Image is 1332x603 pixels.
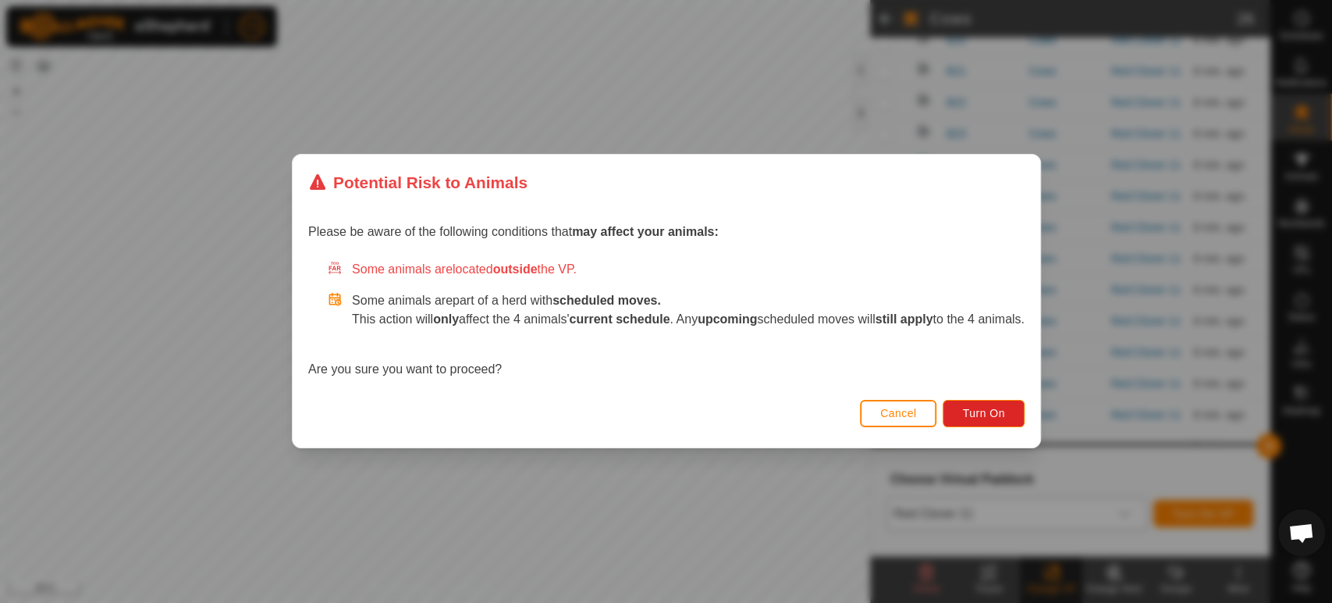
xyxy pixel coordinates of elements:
span: part of a herd with [453,294,661,308]
strong: scheduled moves. [552,294,661,308]
span: Please be aware of the following conditions that [308,226,719,239]
strong: outside [492,263,537,277]
div: Potential Risk to Animals [308,170,527,194]
strong: still apply [875,313,932,326]
strong: upcoming [698,313,757,326]
strong: only [433,313,459,326]
button: Cancel [860,400,937,427]
span: Turn On [962,408,1004,420]
button: Turn On [943,400,1024,427]
span: Cancel [880,408,917,420]
div: Some animals are [327,261,1025,280]
strong: may affect your animals: [572,226,719,239]
strong: current schedule [569,313,670,326]
span: located the VP. [453,263,577,277]
p: This action will affect the 4 animals' . Any scheduled moves will to the 4 animals. [352,311,1025,330]
div: Open chat [1278,509,1325,556]
div: Are you sure you want to proceed? [308,261,1025,380]
p: Some animals are [352,292,1025,311]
